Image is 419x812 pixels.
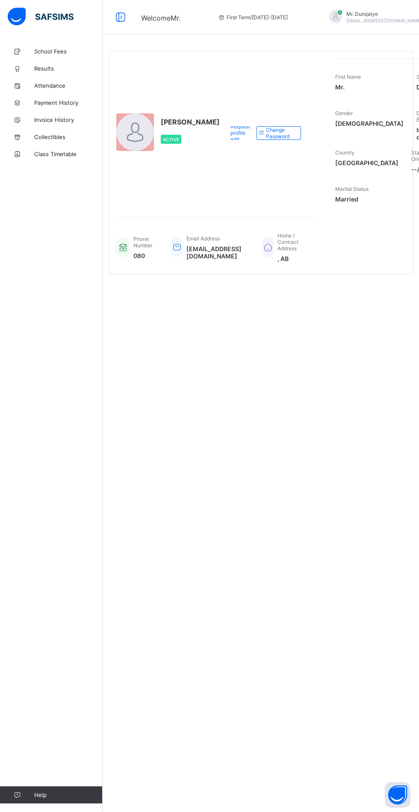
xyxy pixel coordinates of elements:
[277,255,306,262] span: , AB
[186,245,249,260] span: [EMAIL_ADDRESS][DOMAIN_NAME]
[34,65,103,72] span: Results
[186,235,220,242] span: Email Address
[34,82,103,89] span: Attendance
[277,232,298,252] span: Home / Contract Address
[335,159,398,166] span: [GEOGRAPHIC_DATA]
[133,252,158,259] span: 080
[34,791,102,798] span: Help
[34,151,103,157] span: Class Timetable
[335,120,404,127] span: [DEMOGRAPHIC_DATA]
[335,74,361,80] span: First Name
[163,137,179,142] span: Active
[34,99,103,106] span: Payment History
[335,149,354,156] span: Country
[133,236,152,249] span: Phone Number
[335,196,398,203] span: Married
[230,123,250,142] span: Request profile edit
[8,8,74,26] img: safsims
[335,186,369,192] span: Marital Status
[34,133,103,140] span: Collectibles
[34,48,103,55] span: School Fees
[335,110,353,116] span: Gender
[34,116,103,123] span: Invoice History
[335,83,404,91] span: Mr.
[385,782,410,808] button: Open asap
[141,14,180,22] span: Welcome Mr.
[218,14,288,21] span: session/term information
[161,118,220,126] span: [PERSON_NAME]
[266,127,294,139] span: Change Password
